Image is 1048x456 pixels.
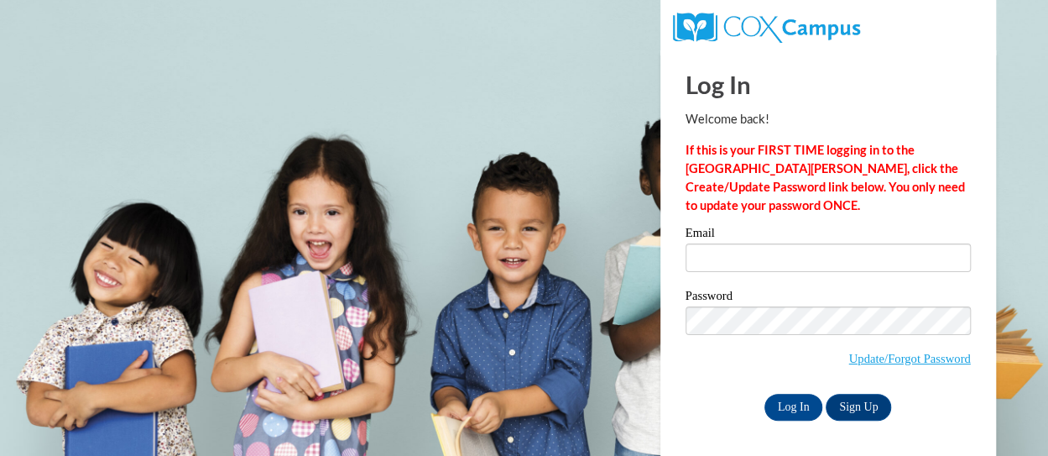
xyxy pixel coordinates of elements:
[686,227,971,244] label: Email
[673,13,860,43] img: COX Campus
[686,67,971,102] h1: Log In
[686,290,971,307] label: Password
[686,110,971,128] p: Welcome back!
[848,352,970,365] a: Update/Forgot Password
[673,19,860,34] a: COX Campus
[764,394,823,421] input: Log In
[826,394,891,421] a: Sign Up
[686,143,965,212] strong: If this is your FIRST TIME logging in to the [GEOGRAPHIC_DATA][PERSON_NAME], click the Create/Upd...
